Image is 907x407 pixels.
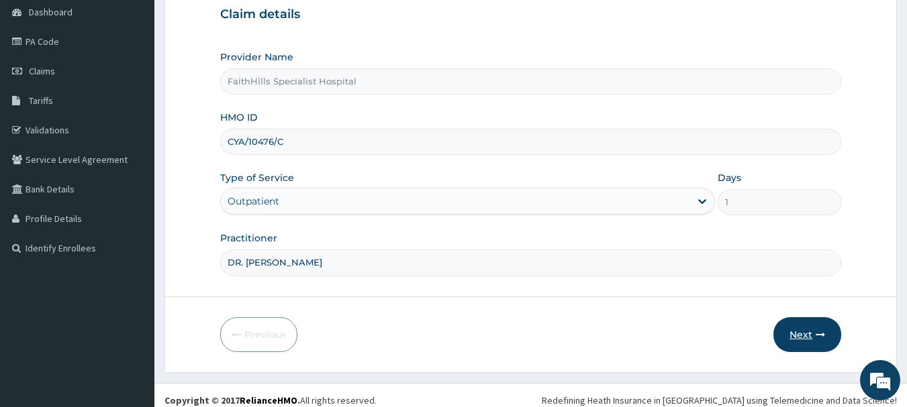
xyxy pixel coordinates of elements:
label: HMO ID [220,111,258,124]
span: Dashboard [29,6,73,18]
img: d_794563401_company_1708531726252_794563401 [25,67,54,101]
label: Type of Service [220,171,294,184]
label: Practitioner [220,231,277,245]
div: Chat with us now [70,75,226,93]
span: We're online! [78,119,185,255]
span: Claims [29,65,55,77]
button: Previous [220,317,297,352]
label: Provider Name [220,50,293,64]
input: Enter Name [220,249,842,276]
a: RelianceHMO [240,394,297,406]
button: Next [773,317,841,352]
input: Enter HMO ID [220,129,842,155]
div: Redefining Heath Insurance in [GEOGRAPHIC_DATA] using Telemedicine and Data Science! [542,394,897,407]
strong: Copyright © 2017 . [164,394,300,406]
textarea: Type your message and hit 'Enter' [7,268,256,314]
div: Minimize live chat window [220,7,252,39]
label: Days [718,171,741,184]
span: Tariffs [29,95,53,107]
h3: Claim details [220,7,842,22]
div: Outpatient [228,194,279,208]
